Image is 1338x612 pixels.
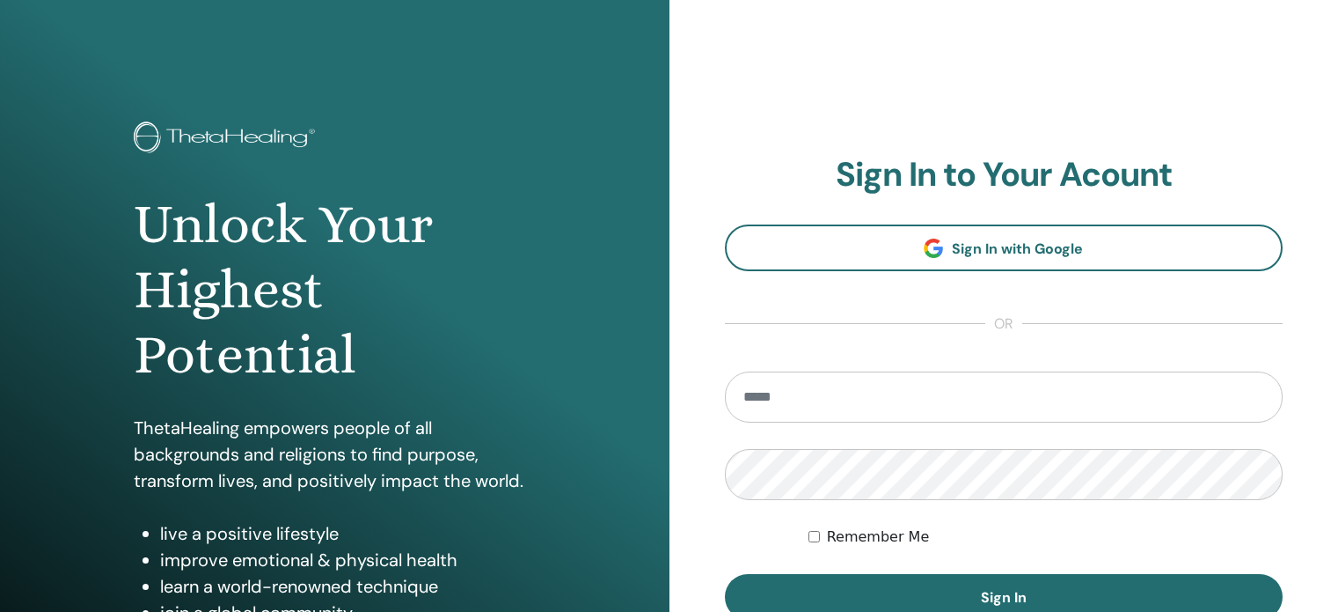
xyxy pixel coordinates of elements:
[134,192,536,388] h1: Unlock Your Highest Potential
[160,520,536,547] li: live a positive lifestyle
[985,313,1022,335] span: or
[981,588,1027,607] span: Sign In
[725,225,1283,271] a: Sign In with Google
[134,415,536,494] p: ThetaHealing empowers people of all backgrounds and religions to find purpose, transform lives, a...
[952,240,1083,258] span: Sign In with Google
[160,573,536,600] li: learn a world-renowned technique
[808,527,1283,548] div: Keep me authenticated indefinitely or until I manually logout
[827,527,930,548] label: Remember Me
[725,155,1283,195] h2: Sign In to Your Acount
[160,547,536,573] li: improve emotional & physical health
